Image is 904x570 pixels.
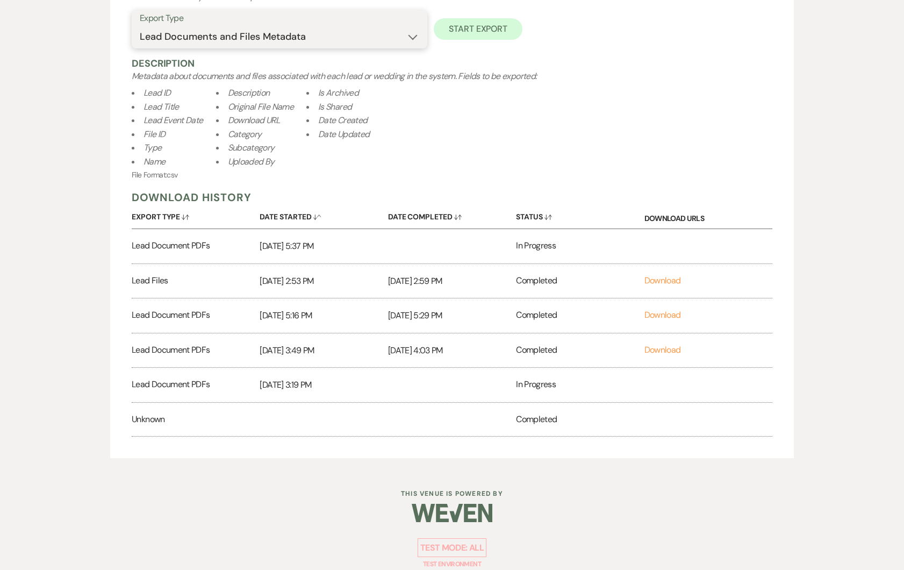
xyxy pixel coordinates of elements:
p: [DATE] 2:53 PM [260,274,388,288]
h5: Download History [132,190,772,204]
p: Test Mode: all [418,538,486,558]
p: [DATE] 5:37 PM [260,239,388,253]
h5: Description [132,57,772,70]
div: Lead Files [132,264,260,298]
li: Date Created [306,113,369,127]
p: [DATE] 5:29 PM [388,309,516,323]
li: Description [216,86,293,100]
div: Lead Document PDFs [132,368,260,402]
div: Completed [516,403,644,436]
p: File Format: csv [132,169,772,181]
label: Export Type [140,11,419,26]
p: [DATE] 3:49 PM [260,344,388,358]
span: Fields to be exported: [132,70,772,169]
div: Unknown [132,403,260,436]
li: File ID [132,127,203,141]
p: [DATE] 3:19 PM [260,378,388,392]
button: Start Export [434,18,522,40]
a: Download [644,309,681,320]
li: Category [216,127,293,141]
li: Lead Title [132,100,203,114]
div: Download URLs [644,204,772,229]
div: In Progress [516,368,644,402]
p: [DATE] 5:16 PM [260,309,388,323]
li: Date Updated [306,127,369,141]
div: Completed [516,298,644,333]
li: Subcategory [216,141,293,155]
li: Lead Event Date [132,113,203,127]
li: Is Archived [306,86,369,100]
button: Export Type [132,204,260,225]
p: Test Environment [423,559,481,569]
div: Lead Document PDFs [132,298,260,333]
li: Lead ID [132,86,203,100]
div: Lead Document PDFs [132,333,260,368]
li: Download URL [216,113,293,127]
li: Uploaded By [216,155,293,169]
p: [DATE] 4:03 PM [388,344,516,358]
img: Weven Logo [412,494,492,532]
div: Metadata about documents and files associated with each lead or wedding in the system. [132,70,772,169]
li: Name [132,155,203,169]
div: Completed [516,333,644,368]
li: Type [132,141,203,155]
a: Download [644,275,681,286]
li: Is Shared [306,100,369,114]
p: [DATE] 2:59 PM [388,274,516,288]
a: Download [644,344,681,355]
div: In Progress [516,229,644,263]
button: Status [516,204,644,225]
li: Original File Name [216,100,293,114]
button: Date Started [260,204,388,225]
div: Completed [516,264,644,298]
button: Date Completed [388,204,516,225]
div: Lead Document PDFs [132,229,260,263]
